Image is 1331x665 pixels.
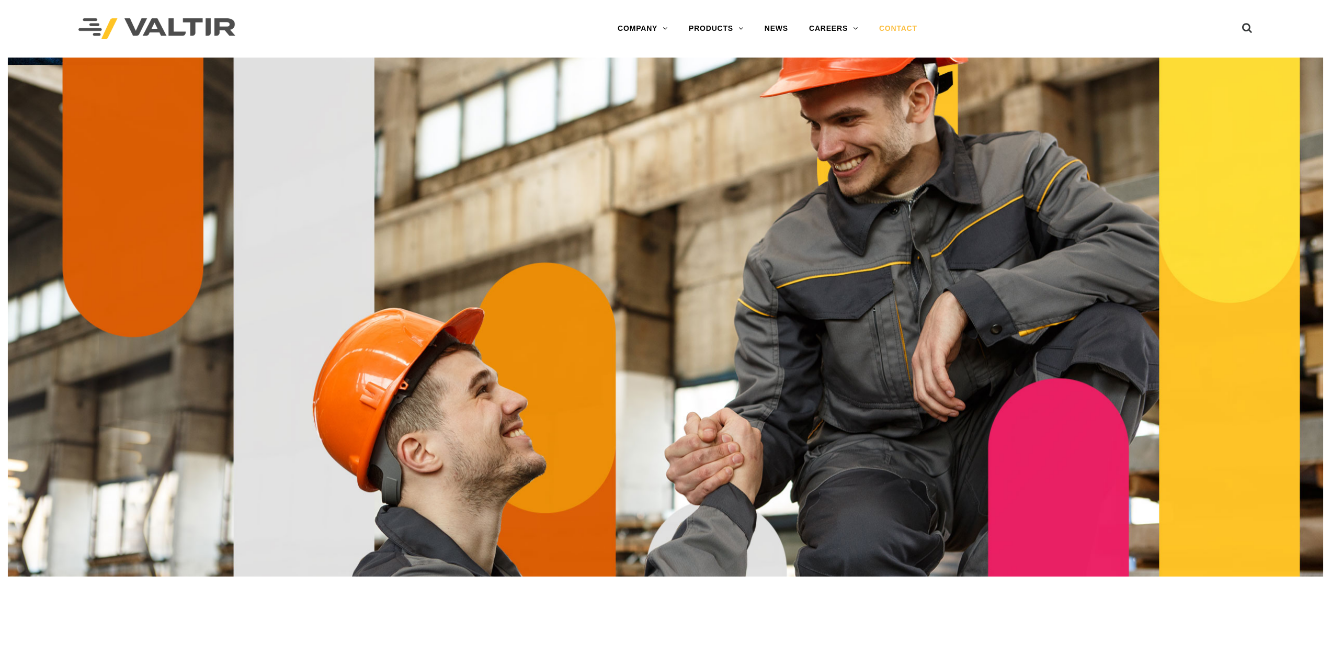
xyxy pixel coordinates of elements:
[8,58,1323,577] img: Contact_1
[678,18,754,39] a: PRODUCTS
[799,18,869,39] a: CAREERS
[607,18,678,39] a: COMPANY
[754,18,799,39] a: NEWS
[869,18,928,39] a: CONTACT
[78,18,235,40] img: Valtir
